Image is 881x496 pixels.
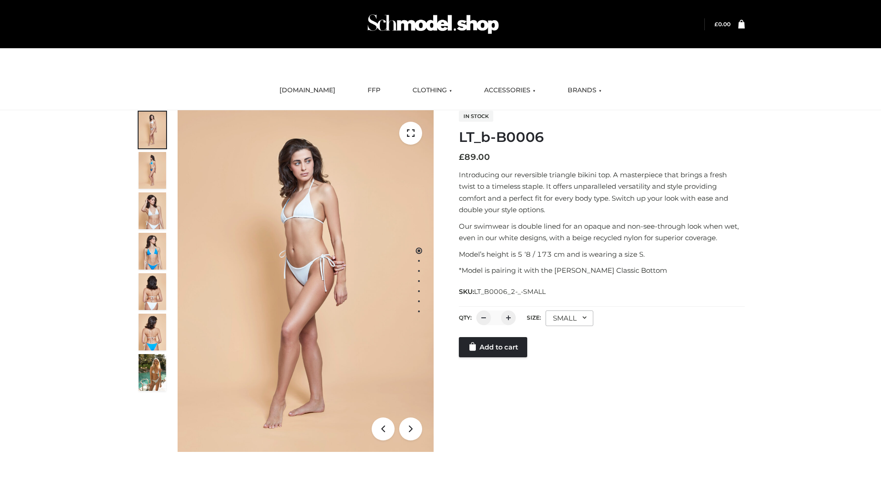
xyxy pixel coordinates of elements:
img: ArielClassicBikiniTop_CloudNine_AzureSky_OW114ECO_4-scaled.jpg [139,233,166,270]
img: Arieltop_CloudNine_AzureSky2.jpg [139,354,166,391]
span: In stock [459,111,493,122]
p: Introducing our reversible triangle bikini top. A masterpiece that brings a fresh twist to a time... [459,169,745,216]
span: £ [459,152,464,162]
img: ArielClassicBikiniTop_CloudNine_AzureSky_OW114ECO_8-scaled.jpg [139,314,166,350]
img: ArielClassicBikiniTop_CloudNine_AzureSky_OW114ECO_1-scaled.jpg [139,112,166,148]
label: Size: [527,314,541,321]
p: *Model is pairing it with the [PERSON_NAME] Classic Bottom [459,265,745,276]
span: SKU: [459,286,546,297]
label: QTY: [459,314,472,321]
span: LT_B0006_2-_-SMALL [474,287,546,296]
p: Our swimwear is double lined for an opaque and non-see-through look when wet, even in our white d... [459,220,745,244]
a: £0.00 [714,21,730,28]
a: Add to cart [459,337,527,357]
a: ACCESSORIES [477,80,542,101]
img: ArielClassicBikiniTop_CloudNine_AzureSky_OW114ECO_2-scaled.jpg [139,152,166,189]
a: BRANDS [561,80,608,101]
img: ArielClassicBikiniTop_CloudNine_AzureSky_OW114ECO_7-scaled.jpg [139,273,166,310]
img: ArielClassicBikiniTop_CloudNine_AzureSky_OW114ECO_1 [178,110,434,452]
bdi: 89.00 [459,152,490,162]
img: Schmodel Admin 964 [364,6,502,42]
img: ArielClassicBikiniTop_CloudNine_AzureSky_OW114ECO_3-scaled.jpg [139,192,166,229]
bdi: 0.00 [714,21,730,28]
a: [DOMAIN_NAME] [273,80,342,101]
a: FFP [361,80,387,101]
h1: LT_b-B0006 [459,129,745,146]
div: SMALL [546,310,593,326]
p: Model’s height is 5 ‘8 / 173 cm and is wearing a size S. [459,248,745,260]
a: CLOTHING [406,80,459,101]
span: £ [714,21,718,28]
